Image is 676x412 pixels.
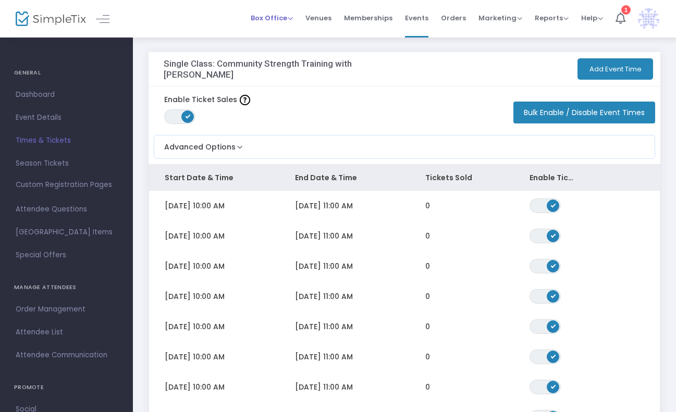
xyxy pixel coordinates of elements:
span: [DATE] 10:00 AM [165,201,225,211]
span: 0 [425,231,430,241]
span: 0 [425,261,430,271]
th: Start Date & Time [149,165,279,191]
span: ON [551,353,556,358]
h4: PROMOTE [14,377,119,398]
span: [DATE] 11:00 AM [295,291,353,302]
span: 0 [425,291,430,302]
th: Tickets Sold [410,165,514,191]
span: [DATE] 11:00 AM [295,201,353,211]
span: ON [186,114,191,119]
span: 0 [425,321,430,332]
span: [DATE] 11:00 AM [295,382,353,392]
span: Marketing [478,13,522,23]
span: ON [551,202,556,207]
span: [DATE] 11:00 AM [295,261,353,271]
button: Advanced Options [154,135,245,153]
span: Attendee Questions [16,203,117,216]
span: Special Offers [16,248,117,262]
span: Reports [535,13,569,23]
div: 1 [621,5,631,15]
span: ON [551,293,556,298]
span: ON [551,383,556,389]
span: Custom Registration Pages [16,180,112,190]
span: 0 [425,201,430,211]
span: Venues [305,5,331,31]
span: [DATE] 10:00 AM [165,231,225,241]
span: [DATE] 10:00 AM [165,291,225,302]
span: [DATE] 11:00 AM [295,352,353,362]
span: Events [405,5,428,31]
span: Attendee List [16,326,117,339]
span: [DATE] 11:00 AM [295,231,353,241]
h4: GENERAL [14,63,119,83]
h4: MANAGE ATTENDEES [14,277,119,298]
span: [DATE] 10:00 AM [165,382,225,392]
span: Event Details [16,111,117,124]
img: question-mark [240,95,250,105]
span: ON [551,263,556,268]
span: Attendee Communication [16,348,117,362]
span: Order Management [16,303,117,316]
span: Times & Tickets [16,134,117,147]
th: Enable Ticket Sales [514,165,592,191]
h3: Single Class: Community Strength Training with [PERSON_NAME] [164,58,414,80]
span: [DATE] 11:00 AM [295,321,353,332]
label: Enable Ticket Sales [164,94,250,105]
button: Bulk Enable / Disable Event Times [513,102,655,123]
span: ON [551,323,556,328]
span: [DATE] 10:00 AM [165,321,225,332]
span: [DATE] 10:00 AM [165,261,225,271]
span: [GEOGRAPHIC_DATA] Items [16,226,117,239]
span: 0 [425,352,430,362]
span: ON [551,232,556,238]
span: Orders [441,5,466,31]
button: Add Event Time [577,58,653,80]
span: Help [581,13,603,23]
th: End Date & Time [279,165,410,191]
span: [DATE] 10:00 AM [165,352,225,362]
span: Season Tickets [16,157,117,170]
span: Dashboard [16,88,117,102]
span: 0 [425,382,430,392]
span: Memberships [344,5,392,31]
span: Box Office [251,13,293,23]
